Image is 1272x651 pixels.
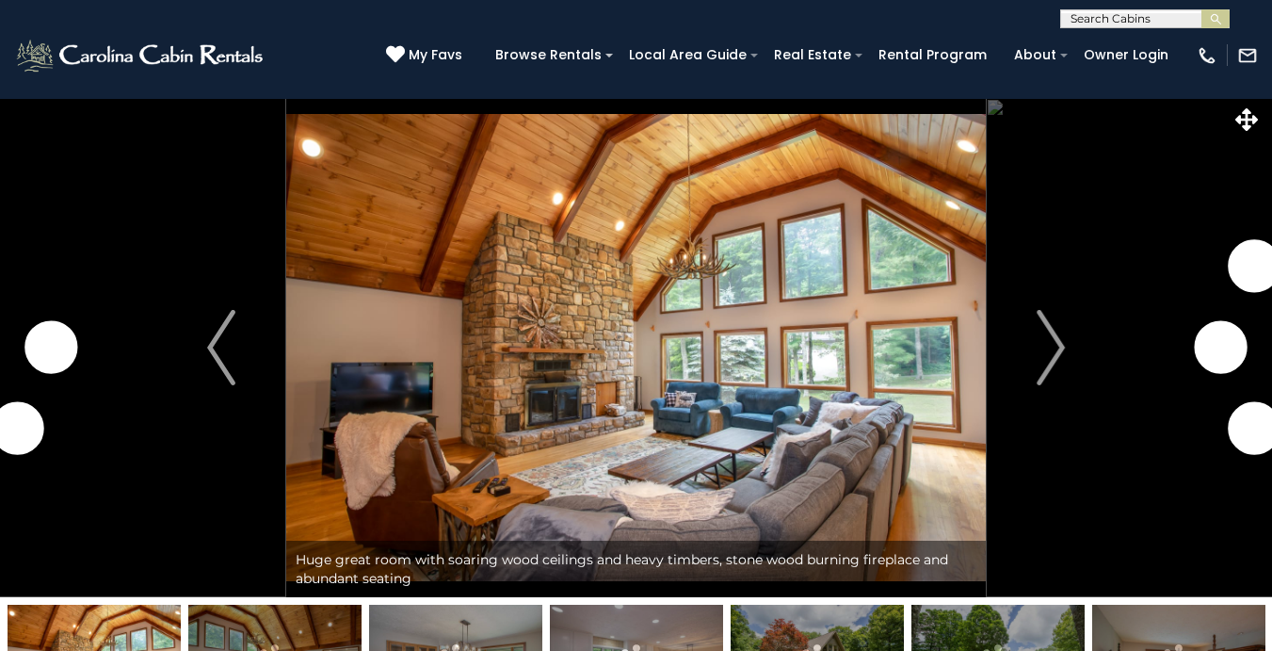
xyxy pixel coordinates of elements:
a: Browse Rentals [486,41,611,70]
div: Huge great room with soaring wood ceilings and heavy timbers, stone wood burning fireplace and ab... [286,541,986,597]
img: arrow [1037,310,1065,385]
a: Local Area Guide [620,41,756,70]
button: Previous [156,98,286,597]
span: My Favs [409,45,462,65]
a: Rental Program [869,41,996,70]
img: arrow [207,310,235,385]
img: mail-regular-white.png [1237,45,1258,66]
a: Owner Login [1074,41,1178,70]
a: About [1005,41,1066,70]
button: Next [986,98,1116,597]
a: Real Estate [765,41,861,70]
img: White-1-2.png [14,37,268,74]
a: My Favs [386,45,467,66]
img: phone-regular-white.png [1197,45,1217,66]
